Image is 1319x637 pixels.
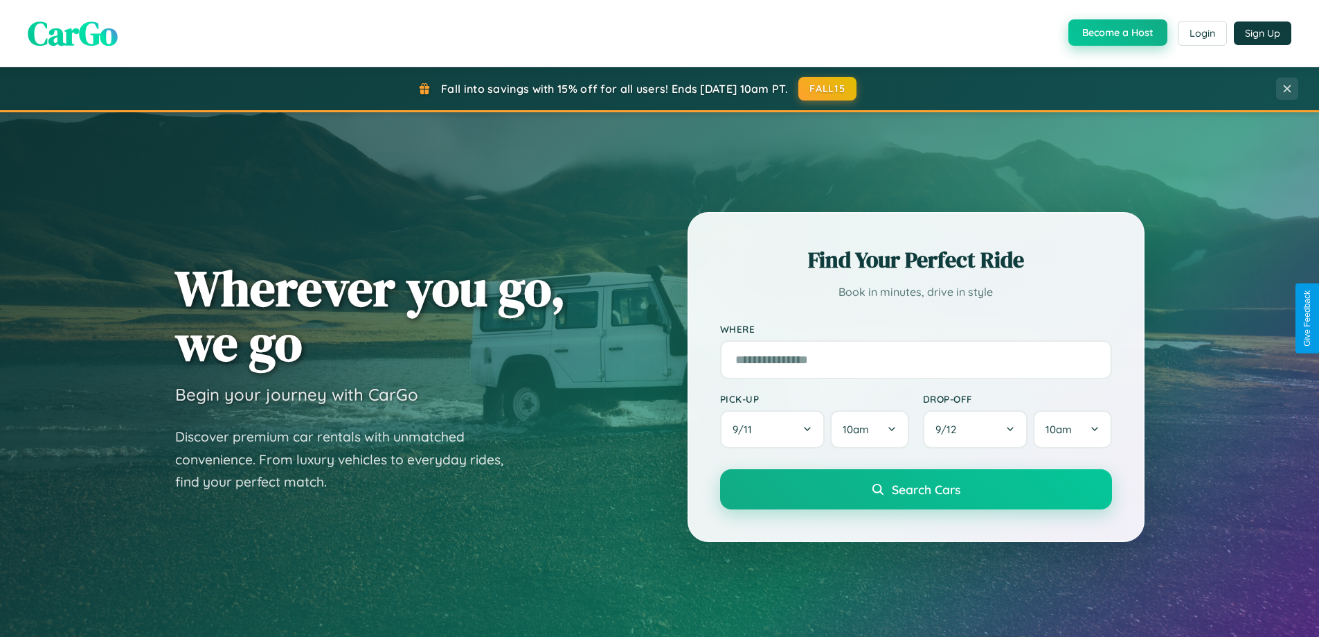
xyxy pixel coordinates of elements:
[441,82,788,96] span: Fall into savings with 15% off for all users! Ends [DATE] 10am PT.
[175,261,566,370] h1: Wherever you go, we go
[720,282,1112,302] p: Book in minutes, drive in style
[720,410,825,448] button: 9/11
[830,410,908,448] button: 10am
[733,423,759,436] span: 9 / 11
[1033,410,1111,448] button: 10am
[28,10,118,56] span: CarGo
[892,482,960,497] span: Search Cars
[720,469,1112,509] button: Search Cars
[843,423,869,436] span: 10am
[798,77,856,101] button: FALL15
[1234,21,1291,45] button: Sign Up
[923,410,1028,448] button: 9/12
[720,393,909,405] label: Pick-up
[175,426,521,494] p: Discover premium car rentals with unmatched convenience. From luxury vehicles to everyday rides, ...
[1046,423,1072,436] span: 10am
[175,384,418,405] h3: Begin your journey with CarGo
[720,245,1112,275] h2: Find Your Perfect Ride
[923,393,1112,405] label: Drop-off
[1178,21,1227,46] button: Login
[1068,19,1167,46] button: Become a Host
[720,323,1112,335] label: Where
[1302,290,1312,347] div: Give Feedback
[935,423,963,436] span: 9 / 12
